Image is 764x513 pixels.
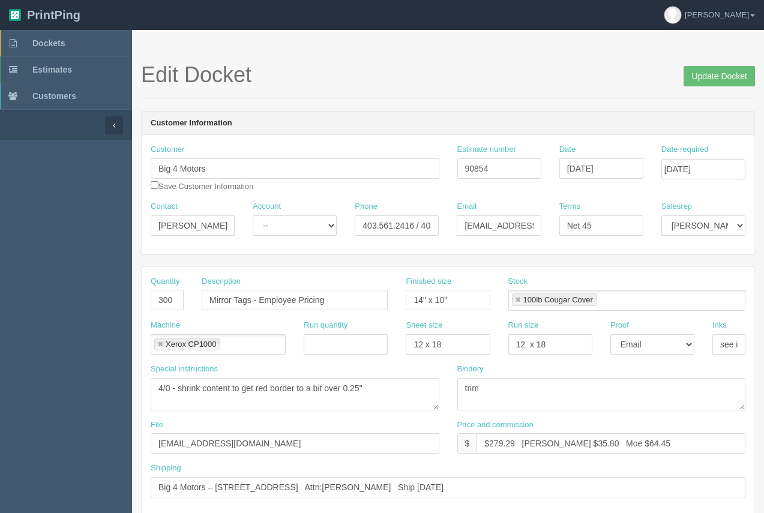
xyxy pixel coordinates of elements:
label: Account [253,201,281,212]
span: Customers [32,91,76,101]
label: Run quantity [304,320,347,331]
header: Customer Information [142,112,754,136]
label: Bindery [457,364,484,375]
label: Description [202,276,241,287]
label: Date [559,144,576,155]
label: Proof [610,320,629,331]
label: Shipping [151,463,181,474]
label: Sheet size [406,320,442,331]
span: Dockets [32,38,65,48]
h1: Edit Docket [141,63,755,87]
label: Machine [151,320,180,331]
div: Xerox CP1000 [166,340,217,348]
label: File [151,419,163,431]
div: $ [457,433,477,454]
label: Customer [151,144,184,155]
label: Estimate number [457,144,516,155]
label: Contact [151,201,178,212]
label: Run size [508,320,539,331]
label: Date required [661,144,709,155]
label: Email [457,201,477,212]
textarea: 4/0 - shrink content to get red border to a bit over 0.25" [151,378,439,410]
input: Update Docket [684,66,755,86]
textarea: trim [457,378,746,410]
label: Phone [355,201,377,212]
label: Stock [508,276,528,287]
label: Finished size [406,276,451,287]
div: 100lb Cougar Cover [523,296,593,304]
img: avatar_default-7531ab5dedf162e01f1e0bb0964e6a185e93c5c22dfe317fb01d7f8cd2b1632c.jpg [664,7,681,23]
label: Quantity [151,276,179,287]
div: Save Customer Information [151,144,439,192]
input: Enter customer name [151,158,439,179]
img: logo-3e63b451c926e2ac314895c53de4908e5d424f24456219fb08d385ab2e579770.png [9,9,21,21]
span: Estimates [32,65,72,74]
label: Price and commission [457,419,534,431]
label: Special instructions [151,364,218,375]
label: Terms [559,201,580,212]
label: Inks [712,320,727,331]
label: Salesrep [661,201,692,212]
